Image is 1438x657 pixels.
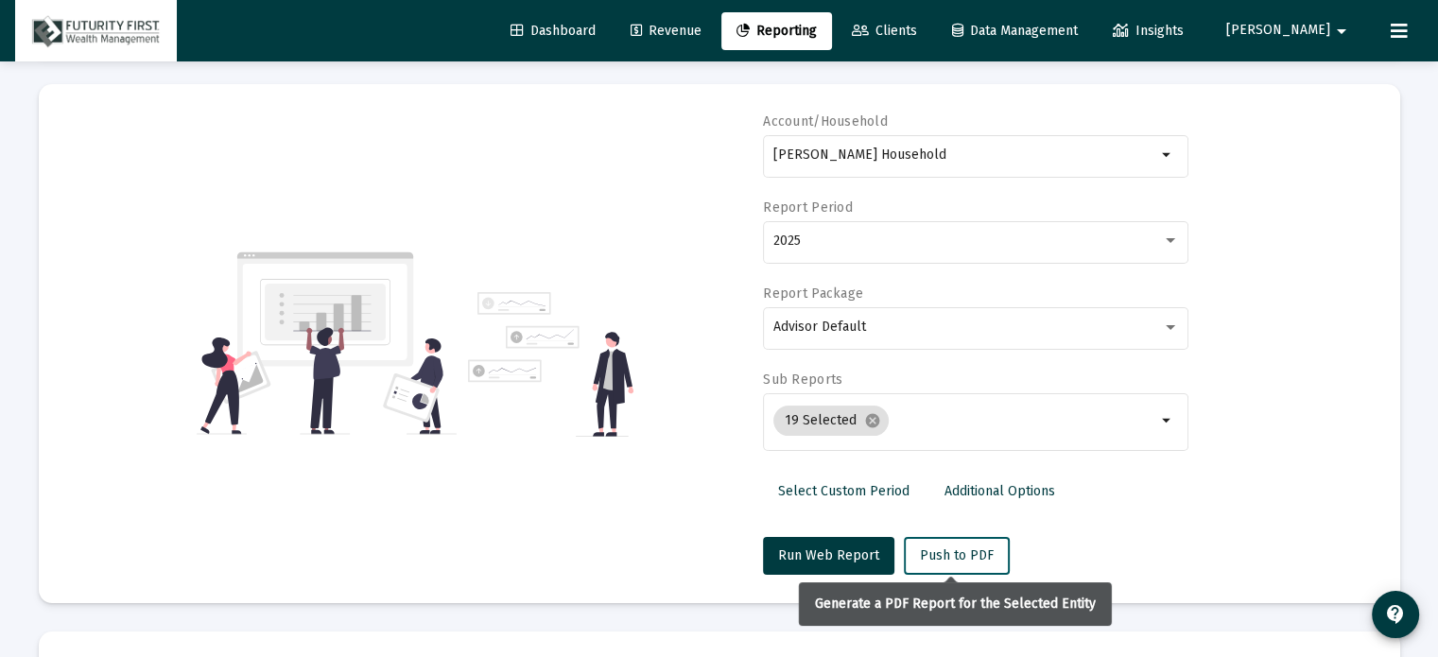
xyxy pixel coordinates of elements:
mat-icon: arrow_drop_down [1156,409,1179,432]
span: Data Management [952,23,1078,39]
button: Run Web Report [763,537,894,575]
span: Push to PDF [920,547,994,563]
img: Dashboard [29,12,163,50]
a: Data Management [937,12,1093,50]
span: Revenue [631,23,702,39]
span: Select Custom Period [778,483,910,499]
label: Report Package [763,285,863,302]
span: [PERSON_NAME] [1226,23,1330,39]
a: Insights [1098,12,1199,50]
span: Additional Options [944,483,1055,499]
a: Dashboard [495,12,611,50]
a: Clients [837,12,932,50]
img: reporting [197,250,457,437]
span: 2025 [773,233,801,249]
button: [PERSON_NAME] [1204,11,1376,49]
span: Clients [852,23,917,39]
span: Dashboard [511,23,596,39]
span: Run Web Report [778,547,879,563]
span: Reporting [736,23,817,39]
label: Sub Reports [763,372,842,388]
mat-icon: cancel [864,412,881,429]
mat-icon: arrow_drop_down [1156,144,1179,166]
mat-icon: contact_support [1384,603,1407,626]
input: Search or select an account or household [773,147,1156,163]
a: Reporting [721,12,832,50]
mat-icon: arrow_drop_down [1330,12,1353,50]
a: Revenue [615,12,717,50]
img: reporting-alt [468,292,633,437]
mat-chip: 19 Selected [773,406,889,436]
button: Push to PDF [904,537,1010,575]
span: Advisor Default [773,319,866,335]
label: Account/Household [763,113,888,130]
label: Report Period [763,199,853,216]
span: Insights [1113,23,1184,39]
mat-chip-list: Selection [773,402,1156,440]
